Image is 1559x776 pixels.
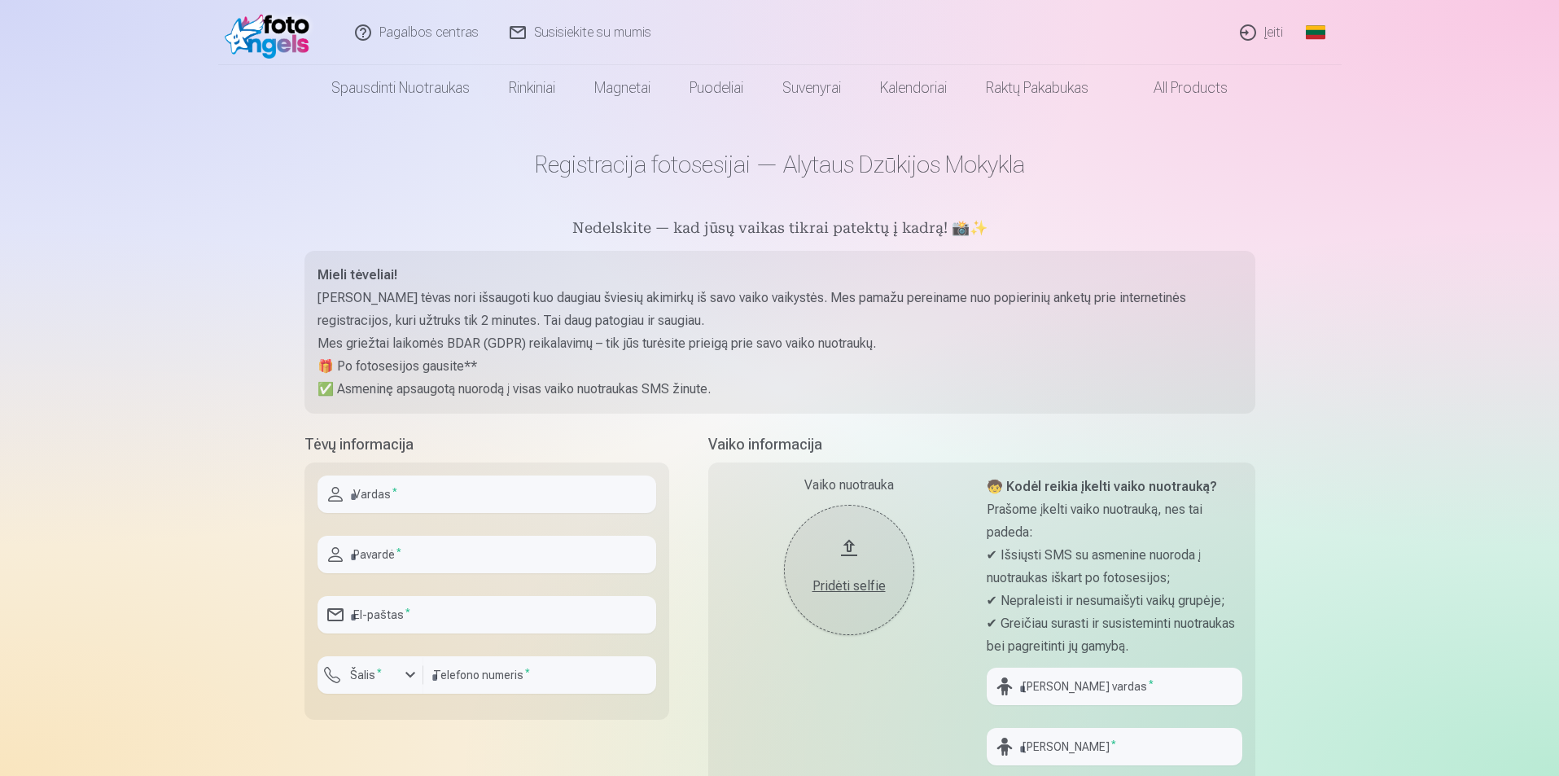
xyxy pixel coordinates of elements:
[1108,65,1247,111] a: All products
[317,378,1242,401] p: ✅ Asmeninę apsaugotą nuorodą į visas vaiko nuotraukas SMS žinute.
[304,150,1255,179] h1: Registracija fotosesijai — Alytaus Dzūkijos Mokykla
[987,544,1242,590] p: ✔ Išsiųsti SMS su asmenine nuoroda į nuotraukas iškart po fotosesijos;
[670,65,763,111] a: Puodeliai
[763,65,861,111] a: Suvenyrai
[344,667,388,683] label: Šalis
[317,332,1242,355] p: Mes griežtai laikomės BDAR (GDPR) reikalavimų – tik jūs turėsite prieigą prie savo vaiko nuotraukų.
[317,267,397,283] strong: Mieli tėveliai!
[987,498,1242,544] p: Prašome įkelti vaiko nuotrauką, nes tai padeda:
[312,65,489,111] a: Spausdinti nuotraukas
[721,476,977,495] div: Vaiko nuotrauka
[317,287,1242,332] p: [PERSON_NAME] tėvas nori išsaugoti kuo daugiau šviesių akimirkų iš savo vaiko vaikystės. Mes pama...
[317,656,423,694] button: Šalis*
[304,218,1255,241] h5: Nedelskite — kad jūsų vaikas tikrai patektų į kadrą! 📸✨
[784,505,914,635] button: Pridėti selfie
[800,577,898,596] div: Pridėti selfie
[987,612,1242,658] p: ✔ Greičiau surasti ir susisteminti nuotraukas bei pagreitinti jų gamybą.
[317,355,1242,378] p: 🎁 Po fotosesijos gausite**
[708,433,1255,456] h5: Vaiko informacija
[304,433,669,456] h5: Tėvų informacija
[987,479,1217,494] strong: 🧒 Kodėl reikia įkelti vaiko nuotrauką?
[489,65,575,111] a: Rinkiniai
[987,590,1242,612] p: ✔ Nepraleisti ir nesumaišyti vaikų grupėje;
[575,65,670,111] a: Magnetai
[861,65,966,111] a: Kalendoriai
[225,7,318,59] img: /fa2
[966,65,1108,111] a: Raktų pakabukas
